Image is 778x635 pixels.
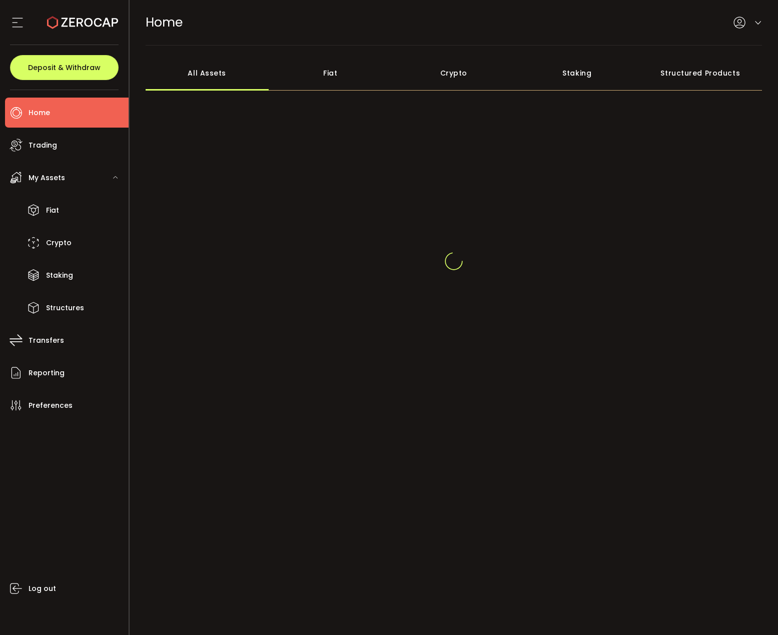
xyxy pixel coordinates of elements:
span: Deposit & Withdraw [28,64,101,71]
span: Home [146,14,183,31]
span: Home [29,106,50,120]
span: Staking [46,268,73,283]
span: Transfers [29,333,64,348]
span: Fiat [46,203,59,218]
button: Deposit & Withdraw [10,55,119,80]
span: My Assets [29,171,65,185]
span: Structures [46,301,84,315]
span: Preferences [29,398,73,413]
span: Crypto [46,236,72,250]
div: Staking [515,56,639,91]
div: Crypto [392,56,516,91]
div: Structured Products [639,56,762,91]
span: Trading [29,138,57,153]
span: Reporting [29,366,65,380]
div: All Assets [146,56,269,91]
span: Log out [29,581,56,596]
div: Fiat [269,56,392,91]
